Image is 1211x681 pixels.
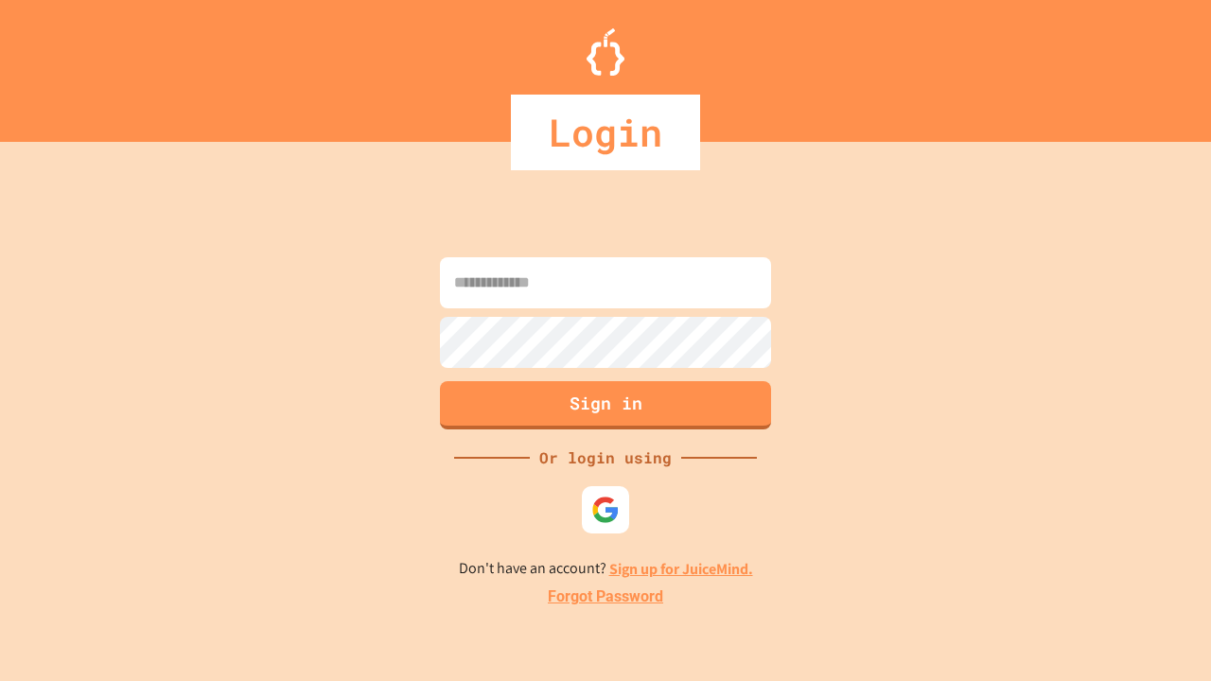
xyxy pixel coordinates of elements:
[440,381,771,429] button: Sign in
[511,95,700,170] div: Login
[609,559,753,579] a: Sign up for JuiceMind.
[530,446,681,469] div: Or login using
[459,557,753,581] p: Don't have an account?
[548,585,663,608] a: Forgot Password
[591,496,620,524] img: google-icon.svg
[587,28,624,76] img: Logo.svg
